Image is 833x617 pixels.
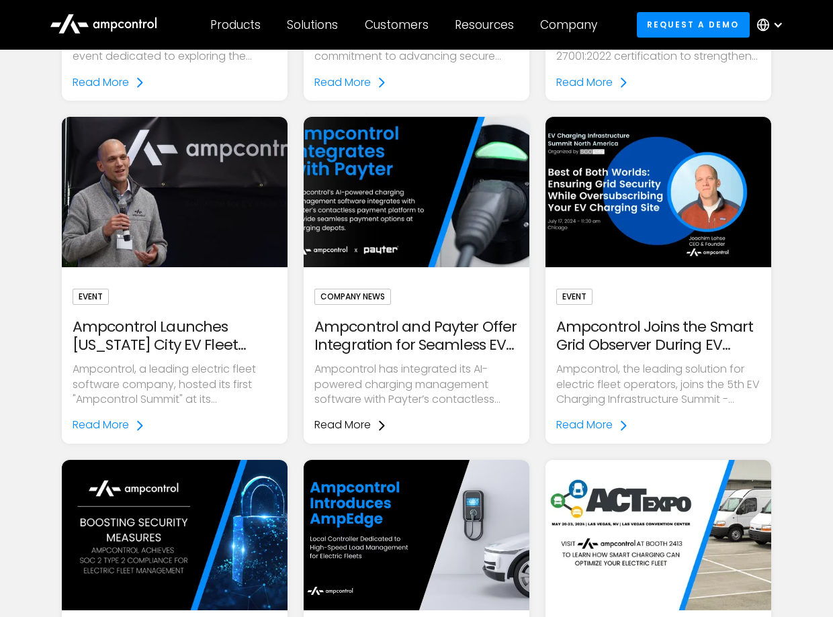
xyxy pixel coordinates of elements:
[73,289,109,305] div: Event
[455,17,514,32] div: Resources
[73,318,277,354] div: Ampcontrol Launches [US_STATE] City EV Fleet Summit with Industry Leaders
[365,17,429,32] div: Customers
[287,17,338,32] div: Solutions
[637,12,750,37] a: Request a demo
[314,418,387,432] a: Read More
[556,418,613,432] div: Read More
[73,418,145,432] a: Read More
[556,75,629,90] a: Read More
[73,75,129,90] div: Read More
[73,418,129,432] div: Read More
[314,362,519,407] p: Ampcontrol has integrated its AI-powered charging management software with Payter’s contactless p...
[314,75,387,90] a: Read More
[556,75,613,90] div: Read More
[556,289,593,305] div: Event
[210,17,261,32] div: Products
[556,318,760,354] div: Ampcontrol Joins the Smart Grid Observer During EV Charging Summit
[314,75,371,90] div: Read More
[314,318,519,354] div: Ampcontrol and Payter Offer Integration for Seamless EV Payment Processing
[73,75,145,90] a: Read More
[540,17,597,32] div: Company
[73,362,277,407] p: Ampcontrol, a leading electric fleet software company, hosted its first "Ampcontrol Summit" at it...
[556,418,629,432] a: Read More
[556,362,760,407] p: Ampcontrol, the leading solution for electric fleet operators, joins the 5th EV Charging Infrastr...
[314,289,391,305] div: Company News
[314,418,371,432] div: Read More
